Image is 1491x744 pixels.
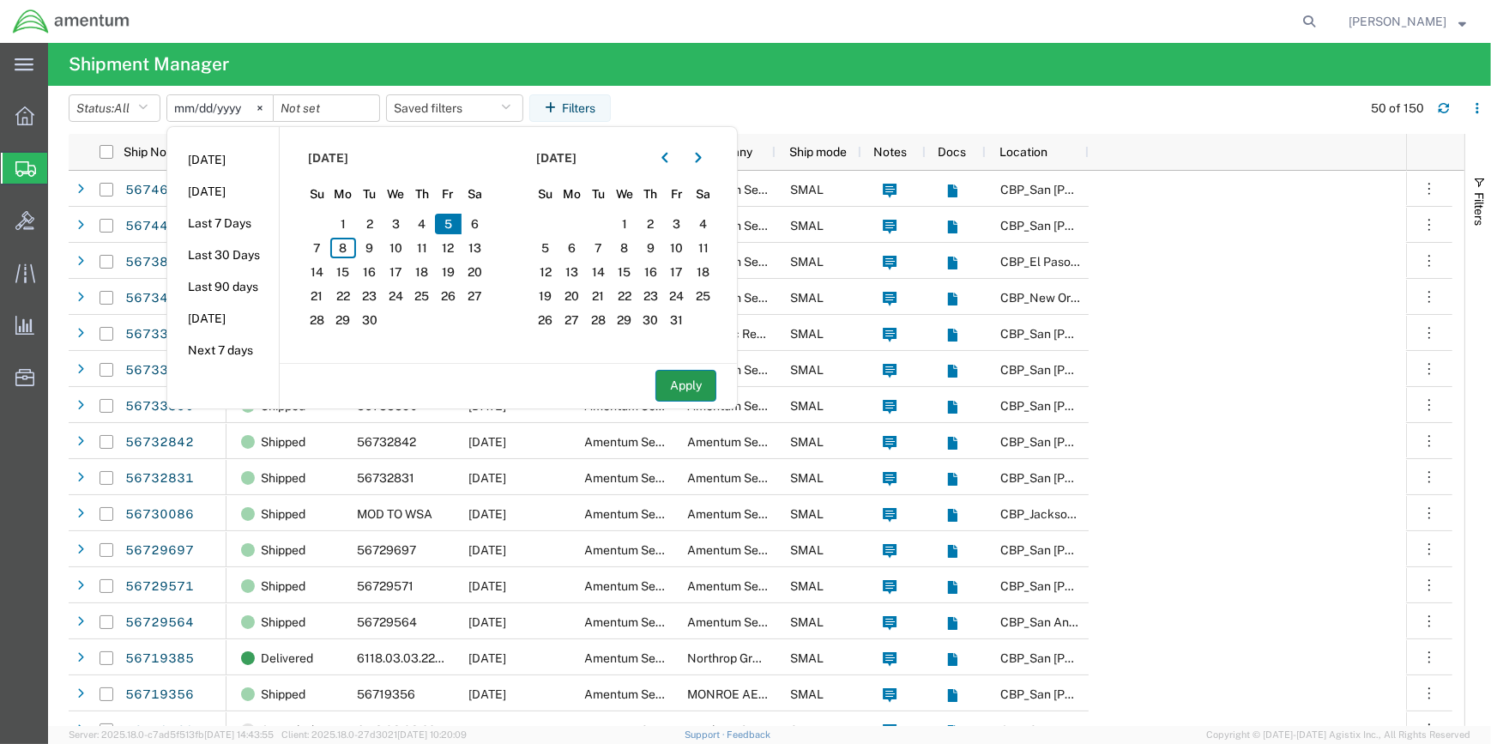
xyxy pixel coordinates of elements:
[330,286,357,306] span: 22
[261,568,305,604] span: Shipped
[585,262,612,282] span: 14
[383,286,409,306] span: 24
[409,185,436,203] span: Th
[685,729,727,740] a: Support
[462,214,488,234] span: 6
[533,262,559,282] span: 12
[167,176,279,208] li: [DATE]
[584,435,710,449] span: Amentum Services, Inc
[664,262,691,282] span: 17
[409,262,436,282] span: 18
[585,238,612,258] span: 7
[1000,291,1153,305] span: CBP_New Orleans, LA_ENO
[637,262,664,282] span: 16
[468,543,506,557] span: 09/05/2025
[330,262,357,282] span: 15
[304,238,330,258] span: 7
[1472,192,1486,226] span: Filters
[167,208,279,239] li: Last 7 Days
[611,214,637,234] span: 1
[790,723,824,737] span: SMAL
[167,335,279,366] li: Next 7 days
[114,101,130,115] span: All
[1000,327,1279,341] span: CBP_San Angelo, TX_WSA
[409,286,436,306] span: 25
[690,214,716,234] span: 4
[690,286,716,306] span: 25
[124,249,195,276] a: 56738330
[584,471,710,485] span: Amentum Services, Inc
[790,651,824,665] span: SMAL
[584,543,710,557] span: Amentum Services, Inc
[1000,399,1279,413] span: CBP_San Angelo, TX_WSA
[584,507,713,521] span: Amentum Services, Inc.
[356,262,383,282] span: 16
[12,9,130,34] img: logo
[790,327,824,341] span: SMAL
[167,144,279,176] li: [DATE]
[304,262,330,282] span: 14
[1000,435,1279,449] span: CBP_San Angelo, TX_WSA
[330,214,357,234] span: 1
[687,183,813,197] span: Amentum Services, Inc
[124,145,169,159] span: Ship No.
[357,543,416,557] span: 56729697
[357,723,536,737] span: 6118.03.03.2219.000.WSA.0000
[330,185,357,203] span: Mo
[261,640,313,676] span: Delivered
[584,651,710,665] span: Amentum Services, Inc
[537,149,577,167] span: [DATE]
[261,532,305,568] span: Shipped
[468,615,506,629] span: 09/05/2025
[611,185,637,203] span: We
[124,573,195,601] a: 56729571
[1000,579,1279,593] span: CBP_San Angelo, TX_WSA
[124,393,195,420] a: 56733390
[790,291,824,305] span: SMAL
[690,262,716,282] span: 18
[274,95,379,121] input: Not set
[308,149,348,167] span: [DATE]
[435,185,462,203] span: Fr
[637,185,664,203] span: Th
[533,310,559,330] span: 26
[1000,363,1279,377] span: CBP_San Angelo, TX_WSA
[584,615,710,629] span: Amentum Services, Inc
[356,310,383,330] span: 30
[790,219,824,233] span: SMAL
[558,286,585,306] span: 20
[357,471,414,485] span: 56732831
[356,286,383,306] span: 23
[790,399,824,413] span: SMAL
[789,145,847,159] span: Ship mode
[687,543,813,557] span: Amentum Services, Inc
[124,285,195,312] a: 56734046
[790,363,824,377] span: SMAL
[611,310,637,330] span: 29
[687,255,813,269] span: Amentum Services, Inc
[585,310,612,330] span: 28
[1000,651,1279,665] span: CBP_San Angelo, TX_WSA
[687,615,813,629] span: Amentum Services, Inc
[584,687,710,701] span: Amentum Services, Inc
[383,262,409,282] span: 17
[687,651,824,665] span: Northrop Grumman - CBP
[790,579,824,593] span: SMAL
[790,543,824,557] span: SMAL
[409,214,436,234] span: 4
[468,471,506,485] span: 09/05/2025
[687,435,813,449] span: Amentum Services, Inc
[790,471,824,485] span: SMAL
[533,185,559,203] span: Su
[356,185,383,203] span: Tu
[584,723,710,737] span: Amentum Services, Inc
[873,145,907,159] span: Notes
[1000,219,1279,233] span: CBP_San Angelo, TX_WSA
[529,94,611,122] button: Filters
[664,185,691,203] span: Fr
[261,676,305,712] span: Shipped
[281,729,467,740] span: Client: 2025.18.0-27d3021
[261,496,305,532] span: Shipped
[124,321,195,348] a: 56733881
[383,238,409,258] span: 10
